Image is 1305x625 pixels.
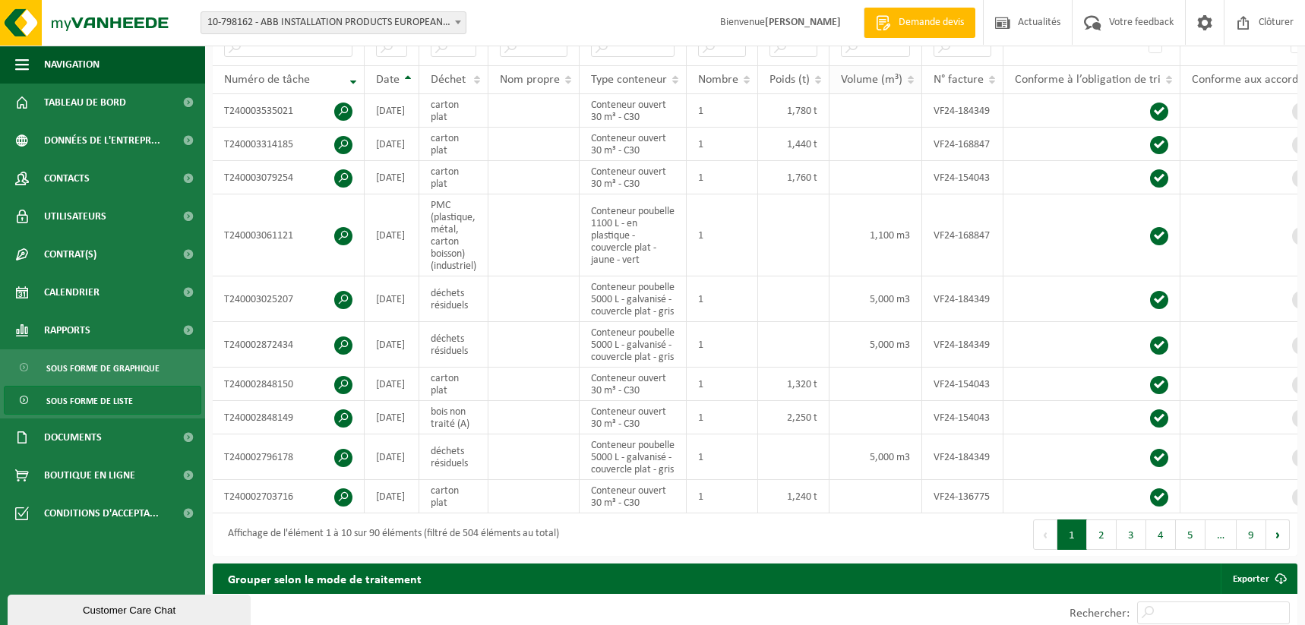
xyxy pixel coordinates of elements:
span: Contrat(s) [44,235,96,273]
td: [DATE] [365,128,419,161]
td: T240002848149 [213,401,365,434]
td: [DATE] [365,434,419,480]
label: Rechercher: [1070,608,1130,620]
span: N° facture [934,74,984,86]
td: Conteneur ouvert 30 m³ - C30 [580,128,687,161]
td: Conteneur ouvert 30 m³ - C30 [580,94,687,128]
span: Volume (m³) [841,74,902,86]
strong: [PERSON_NAME] [765,17,841,28]
button: 4 [1146,519,1176,550]
td: VF24-136775 [922,480,1003,513]
span: Nombre [698,74,738,86]
td: 1 [687,368,758,401]
td: [DATE] [365,161,419,194]
td: Conteneur poubelle 5000 L - galvanisé - couvercle plat - gris [580,322,687,368]
td: 1 [687,94,758,128]
td: VF24-168847 [922,194,1003,276]
button: 3 [1117,519,1146,550]
td: carton plat [419,368,488,401]
td: 1 [687,401,758,434]
td: Conteneur poubelle 5000 L - galvanisé - couvercle plat - gris [580,434,687,480]
td: 1,240 t [758,480,829,513]
a: Sous forme de liste [4,386,201,415]
button: Previous [1033,519,1057,550]
td: [DATE] [365,322,419,368]
span: Conforme aux accords [1192,74,1303,86]
td: [DATE] [365,368,419,401]
span: Type conteneur [591,74,667,86]
td: bois non traité (A) [419,401,488,434]
td: Conteneur ouvert 30 m³ - C30 [580,480,687,513]
td: 5,000 m3 [829,276,922,322]
span: Navigation [44,46,100,84]
td: VF24-154043 [922,161,1003,194]
span: Boutique en ligne [44,456,135,494]
td: Conteneur poubelle 5000 L - galvanisé - couvercle plat - gris [580,276,687,322]
button: 2 [1087,519,1117,550]
td: VF24-184349 [922,276,1003,322]
td: Conteneur ouvert 30 m³ - C30 [580,368,687,401]
button: Next [1266,519,1290,550]
td: T240002848150 [213,368,365,401]
td: 1 [687,161,758,194]
td: PMC (plastique, métal, carton boisson) (industriel) [419,194,488,276]
td: 1 [687,322,758,368]
td: T240003535021 [213,94,365,128]
td: VF24-154043 [922,368,1003,401]
td: carton plat [419,128,488,161]
button: 9 [1237,519,1266,550]
td: T240002703716 [213,480,365,513]
td: [DATE] [365,401,419,434]
td: [DATE] [365,94,419,128]
td: VF24-154043 [922,401,1003,434]
td: 1 [687,434,758,480]
span: Déchet [431,74,466,86]
td: Conteneur poubelle 1100 L - en plastique - couvercle plat - jaune - vert [580,194,687,276]
td: 1 [687,276,758,322]
span: Tableau de bord [44,84,126,122]
td: 5,000 m3 [829,322,922,368]
a: Demande devis [864,8,975,38]
td: 1,320 t [758,368,829,401]
td: déchets résiduels [419,276,488,322]
span: Documents [44,418,102,456]
td: déchets résiduels [419,434,488,480]
span: Rapports [44,311,90,349]
span: Demande devis [895,15,968,30]
td: VF24-184349 [922,434,1003,480]
td: [DATE] [365,480,419,513]
span: Conforme à l’obligation de tri [1015,74,1161,86]
span: Sous forme de graphique [46,354,160,383]
td: T240003079254 [213,161,365,194]
a: Sous forme de graphique [4,353,201,382]
span: 10-798162 - ABB INSTALLATION PRODUCTS EUROPEAN CENTRE SA - HOUDENG-GOEGNIES [201,11,466,34]
td: VF24-168847 [922,128,1003,161]
td: [DATE] [365,276,419,322]
span: Contacts [44,159,90,197]
td: VF24-184349 [922,322,1003,368]
td: [DATE] [365,194,419,276]
span: … [1205,519,1237,550]
div: Affichage de l'élément 1 à 10 sur 90 éléments (filtré de 504 éléments au total) [220,521,559,548]
td: T240003061121 [213,194,365,276]
td: déchets résiduels [419,322,488,368]
td: 1 [687,194,758,276]
td: T240002872434 [213,322,365,368]
td: 1 [687,128,758,161]
td: 1,780 t [758,94,829,128]
td: carton plat [419,161,488,194]
td: Conteneur ouvert 30 m³ - C30 [580,401,687,434]
span: Poids (t) [769,74,810,86]
span: Date [376,74,400,86]
span: 10-798162 - ABB INSTALLATION PRODUCTS EUROPEAN CENTRE SA - HOUDENG-GOEGNIES [201,12,466,33]
td: T240003025207 [213,276,365,322]
td: carton plat [419,480,488,513]
td: 1 [687,480,758,513]
td: T240002796178 [213,434,365,480]
td: 1,760 t [758,161,829,194]
a: Exporter [1221,563,1296,594]
td: 2,250 t [758,401,829,434]
iframe: chat widget [8,592,254,625]
td: T240003314185 [213,128,365,161]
